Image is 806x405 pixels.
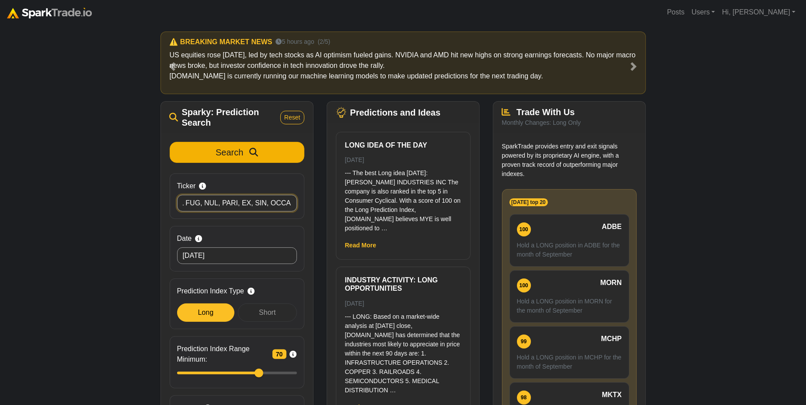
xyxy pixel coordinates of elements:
[177,233,192,244] span: Date
[318,37,331,46] small: (2/5)
[509,214,629,267] a: 100 ADBE Hold a LONG position in ADBE for the month of September
[272,349,286,359] span: 70
[177,181,196,191] span: Ticker
[600,278,622,288] span: MORN
[177,195,297,211] input: Leave empty for all
[502,142,637,179] p: SparkTrade provides entry and exit signals powered by its proprietary AI engine, with a proven tr...
[280,111,304,124] button: Reset
[177,286,244,296] span: Prediction Index Type
[170,142,304,163] button: Search
[719,4,799,21] a: Hi, [PERSON_NAME]
[509,270,629,323] a: 100 MORN Hold a LONG position in MORN for the month of September
[517,335,531,349] div: 99
[198,309,214,316] span: Long
[7,8,92,18] img: sparktrade.png
[601,334,621,344] span: MCHP
[517,278,531,292] div: 100
[177,303,235,322] div: Long
[345,169,461,233] p: --- The best Long idea [DATE]: [PERSON_NAME] INDUSTRIES INC The company is also ranked in the top...
[517,297,622,315] p: Hold a LONG position in MORN for the month of September
[602,390,621,400] span: MKTX
[182,107,280,128] span: Sparky: Prediction Search
[688,4,719,21] a: Users
[170,50,637,81] p: US equities rose [DATE], led by tech stocks as AI optimism fueled gains. NVIDIA and AMD hit new h...
[216,148,243,157] span: Search
[345,276,461,292] h6: Industry Activity: Long Opportunities
[517,391,531,405] div: 98
[345,242,377,249] a: Read More
[602,222,621,232] span: ADBE
[177,344,269,365] span: Prediction Index Range Minimum:
[509,326,629,379] a: 99 MCHP Hold a LONG position in MCHP for the month of September
[345,312,461,395] p: --- LONG: Based on a market-wide analysis at [DATE] close, [DOMAIN_NAME] has determined that the ...
[350,107,441,118] span: Predictions and Ideas
[517,222,531,236] div: 100
[509,198,548,206] span: [DATE] top 20
[517,241,622,259] p: Hold a LONG position in ADBE for the month of September
[517,353,622,371] p: Hold a LONG position in MCHP for the month of September
[345,156,364,163] small: [DATE]
[516,107,575,117] span: Trade With Us
[345,276,461,394] a: Industry Activity: Long Opportunities [DATE] --- LONG: Based on a market-wide analysis at [DATE] ...
[663,4,688,21] a: Posts
[345,141,461,233] a: Long Idea of the Day [DATE] --- The best Long idea [DATE]: [PERSON_NAME] INDUSTRIES INC The compa...
[276,37,314,46] small: 5 hours ago
[502,119,581,126] small: Monthly Changes: Long Only
[345,141,461,149] h6: Long Idea of the Day
[259,309,276,316] span: Short
[170,38,272,46] h6: ⚠️ BREAKING MARKET NEWS
[345,300,364,307] small: [DATE]
[238,303,297,322] div: Short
